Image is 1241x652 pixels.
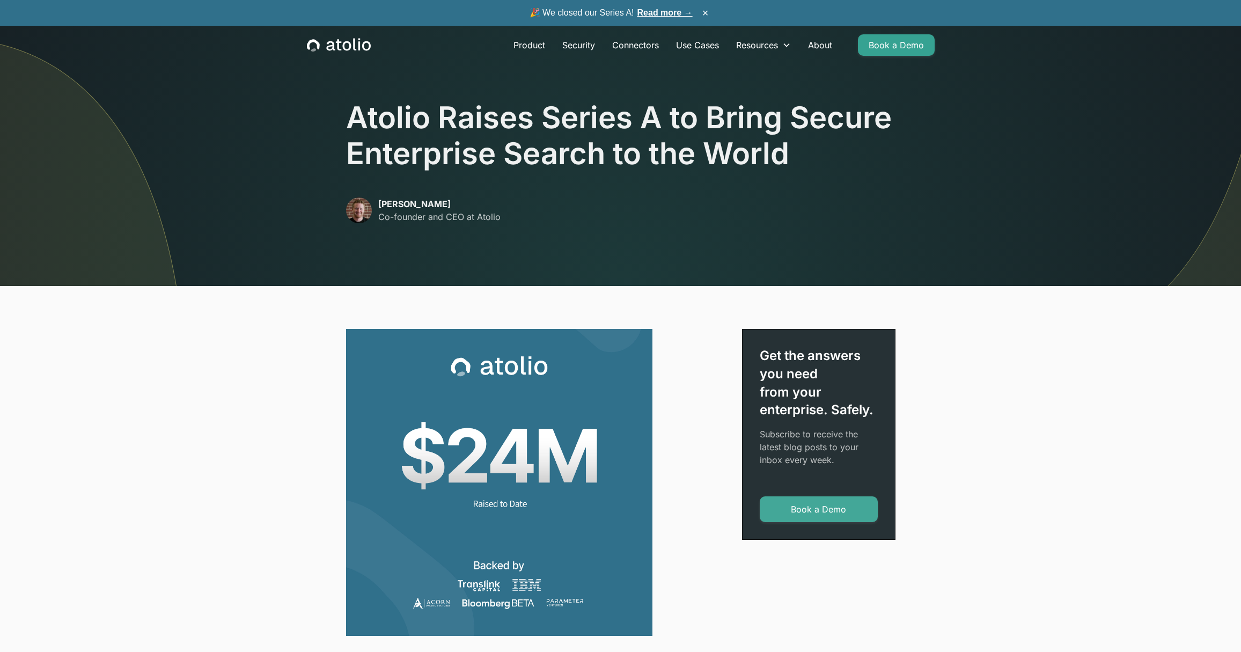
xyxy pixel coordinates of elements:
[728,34,799,56] div: Resources
[736,39,778,52] div: Resources
[307,38,371,52] a: home
[760,428,878,466] p: Subscribe to receive the latest blog posts to your inbox every week.
[760,347,878,419] div: Get the answers you need from your enterprise. Safely.
[378,210,501,223] p: Co-founder and CEO at Atolio
[667,34,728,56] a: Use Cases
[637,8,693,17] a: Read more →
[346,100,895,172] h1: Atolio Raises Series A to Bring Secure Enterprise Search to the World
[858,34,935,56] a: Book a Demo
[530,6,693,19] span: 🎉 We closed our Series A!
[699,7,712,19] button: ×
[505,34,554,56] a: Product
[378,197,501,210] p: [PERSON_NAME]
[554,34,604,56] a: Security
[799,34,841,56] a: About
[604,34,667,56] a: Connectors
[760,496,878,522] a: Book a Demo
